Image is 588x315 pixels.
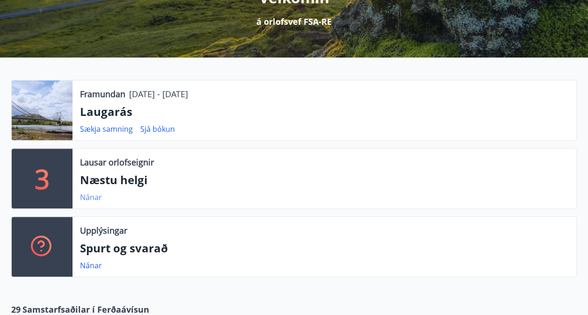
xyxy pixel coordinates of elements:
[256,15,332,28] p: á orlofsvef FSA-RE
[80,172,569,188] p: Næstu helgi
[140,124,175,134] a: Sjá bókun
[80,156,154,168] p: Lausar orlofseignir
[80,260,102,271] a: Nánar
[35,161,50,196] p: 3
[80,104,569,120] p: Laugarás
[80,88,125,100] p: Framundan
[80,192,102,202] a: Nánar
[80,224,127,236] p: Upplýsingar
[129,88,188,100] p: [DATE] - [DATE]
[80,240,569,256] p: Spurt og svarað
[80,124,133,134] a: Sækja samning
